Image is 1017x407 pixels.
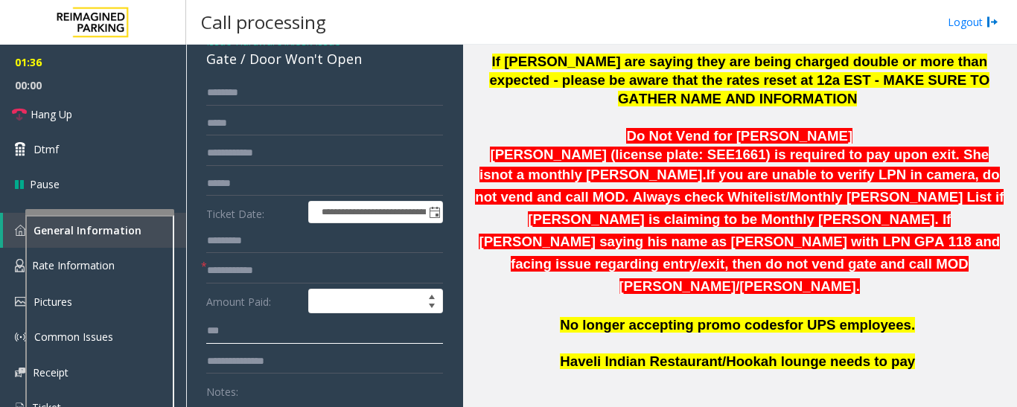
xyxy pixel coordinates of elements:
[30,176,60,192] span: Pause
[15,368,25,377] img: 'icon'
[479,147,989,183] span: [PERSON_NAME] (license plate: SEE1661) is required to pay upon exit. She is
[426,202,442,222] span: Toggle popup
[3,213,186,248] a: General Information
[560,317,785,333] span: No longer accepting promo codes
[785,317,915,333] span: for UPS employees.
[15,259,25,272] img: 'icon'
[560,353,915,369] span: Haveli Indian Restaurant/Hookah lounge needs to pay
[421,289,442,301] span: Increase value
[31,106,72,122] span: Hang Up
[948,14,998,30] a: Logout
[206,379,238,400] label: Notes:
[479,147,989,183] span: not a monthly [PERSON_NAME].
[34,141,59,157] span: Dtmf
[194,4,334,40] h3: Call processing
[626,128,852,144] span: Do Not Vend for [PERSON_NAME]
[232,34,340,48] span: -
[421,301,442,313] span: Decrease value
[475,167,1004,293] span: If you are unable to verify LPN in camera, do not vend and call MOD. Always check Whitelist/Month...
[15,225,26,236] img: 'icon'
[203,201,305,223] label: Ticket Date:
[986,14,998,30] img: logout
[15,297,26,307] img: 'icon'
[489,54,989,106] span: If [PERSON_NAME] are saying they are being charged double or more than expected - please be aware...
[15,331,27,343] img: 'icon'
[206,49,443,69] div: Gate / Door Won't Open
[203,289,305,314] label: Amount Paid:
